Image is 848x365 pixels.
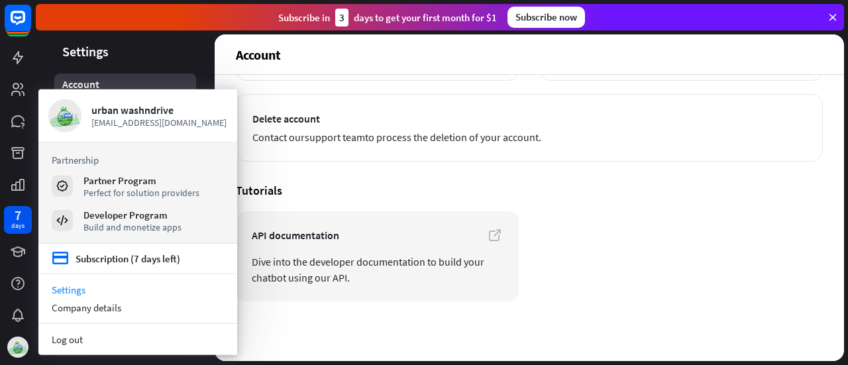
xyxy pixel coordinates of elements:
[48,99,227,132] a: urban washndrive [EMAIL_ADDRESS][DOMAIN_NAME]
[252,254,503,286] span: Dive into the developer documentation to build your chatbot using our API.
[11,5,50,45] button: Open LiveChat chat widget
[83,221,182,233] div: Build and monetize apps
[236,211,519,301] a: API documentation Dive into the developer documentation to build your chatbot using our API.
[252,227,503,243] span: API documentation
[52,174,224,198] a: Partner Program Perfect for solution providers
[252,111,806,127] span: Delete account
[236,94,823,162] button: Delete account Contact oursupport teamto process the deletion of your account.
[305,130,365,144] a: support team
[52,154,224,166] h3: Partnership
[62,78,99,91] span: Account
[236,183,823,198] h4: Tutorials
[83,208,182,221] div: Developer Program
[15,209,21,221] div: 7
[252,129,806,145] span: Contact our to process the deletion of your account.
[83,174,199,186] div: Partner Program
[52,250,180,267] a: credit_card Subscription (7 days left)
[215,34,844,74] header: Account
[335,9,348,26] div: 3
[52,209,224,233] a: Developer Program Build and monetize apps
[91,103,227,117] div: urban washndrive
[278,9,497,26] div: Subscribe in days to get your first month for $1
[91,117,227,129] span: [EMAIL_ADDRESS][DOMAIN_NAME]
[52,250,69,267] i: credit_card
[4,206,32,234] a: 7 days
[38,299,237,317] div: Company details
[76,252,180,265] div: Subscription (7 days left)
[11,221,25,231] div: days
[38,331,237,348] a: Log out
[83,186,199,198] div: Perfect for solution providers
[507,7,585,28] div: Subscribe now
[36,42,215,60] header: Settings
[38,281,237,299] a: Settings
